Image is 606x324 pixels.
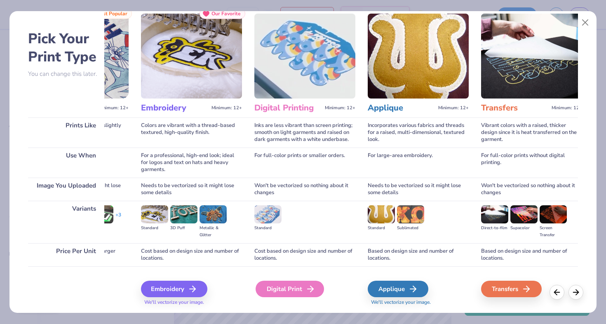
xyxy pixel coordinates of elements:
[481,243,582,266] div: Based on design size and number of locations.
[325,105,355,111] span: Minimum: 12+
[254,243,355,266] div: Cost based on design size and number of locations.
[141,281,207,297] div: Embroidery
[510,225,538,232] div: Supacolor
[481,148,582,178] div: For full-color prints without digital printing.
[481,225,508,232] div: Direct-to-film
[254,178,355,201] div: Won't be vectorized so nothing about it changes
[28,70,104,77] p: You can change this later.
[397,225,424,232] div: Sublimated
[141,178,242,201] div: Needs to be vectorized so it might lose some details
[28,178,104,201] div: Image You Uploaded
[28,117,129,148] div: Colors will be very vibrant and slightly raised on the garment's surface.
[200,205,227,223] img: Metallic & Glitter
[211,105,242,111] span: Minimum: 12+
[481,14,582,99] img: Transfers
[98,105,129,111] span: Minimum: 12+
[141,205,168,223] img: Standard
[368,281,428,297] div: Applique
[368,103,435,113] h3: Applique
[141,299,242,306] span: We'll vectorize your image.
[481,178,582,201] div: Won't be vectorized so nothing about it changes
[141,117,242,148] div: Colors are vibrant with a thread-based textured, high-quality finish.
[481,103,548,113] h3: Transfers
[254,148,355,178] div: For full-color prints or smaller orders.
[115,211,121,225] div: + 3
[170,225,197,232] div: 3D Puff
[254,205,282,223] img: Standard
[481,117,582,148] div: Vibrant colors with a raised, thicker design since it is heat transferred on the garment.
[368,148,469,178] div: For large-area embroidery.
[368,243,469,266] div: Based on design size and number of locations.
[141,14,242,99] img: Embroidery
[540,225,567,239] div: Screen Transfer
[368,205,395,223] img: Standard
[141,148,242,178] div: For a professional, high-end look; ideal for logos and text on hats and heavy garments.
[141,243,242,266] div: Cost based on design size and number of locations.
[254,117,355,148] div: Inks are less vibrant than screen printing; smooth on light garments and raised on dark garments ...
[438,105,469,111] span: Minimum: 12+
[28,117,104,148] div: Prints Like
[368,225,395,232] div: Standard
[211,11,241,16] span: Our Favorite
[28,148,104,178] div: Use When
[28,30,104,66] h2: Pick Your Print Type
[368,299,469,306] span: We'll vectorize your image.
[141,225,168,232] div: Standard
[540,205,567,223] img: Screen Transfer
[368,178,469,201] div: Needs to be vectorized so it might lose some details
[510,205,538,223] img: Supacolor
[254,14,355,99] img: Digital Printing
[256,281,324,297] div: Digital Print
[481,205,508,223] img: Direct-to-film
[28,243,129,266] div: Additional cost for each color; larger orders lower the unit price.
[254,103,322,113] h3: Digital Printing
[28,243,104,266] div: Price Per Unit
[141,103,208,113] h3: Embroidery
[368,117,469,148] div: Incorporates various fabrics and threads for a raised, multi-dimensional, textured look.
[28,148,129,178] div: For a classic look or large order.
[552,105,582,111] span: Minimum: 12+
[170,205,197,223] img: 3D Puff
[28,201,104,243] div: Variants
[96,11,127,16] span: Most Popular
[397,205,424,223] img: Sublimated
[254,225,282,232] div: Standard
[578,15,593,31] button: Close
[28,178,129,201] div: Needs to be vectorized so it might lose some details
[200,225,227,239] div: Metallic & Glitter
[481,281,542,297] div: Transfers
[368,14,469,99] img: Applique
